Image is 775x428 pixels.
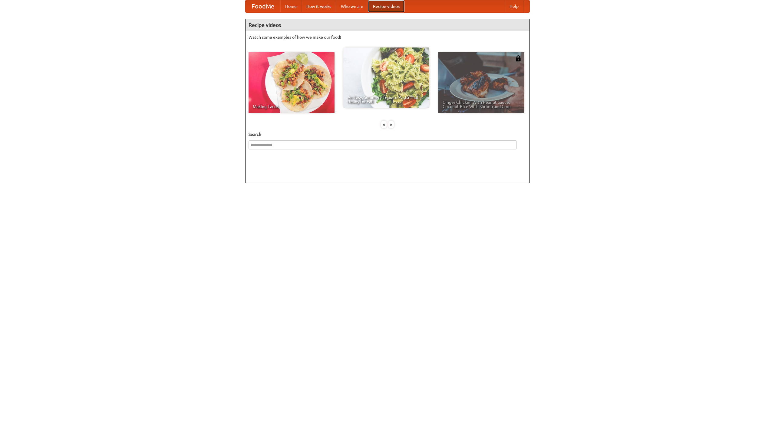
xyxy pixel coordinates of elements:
a: Making Tacos [249,52,335,113]
div: » [388,121,394,128]
a: Recipe videos [368,0,404,12]
img: 483408.png [515,55,521,61]
span: Making Tacos [253,104,330,109]
h4: Recipe videos [246,19,529,31]
a: Help [505,0,523,12]
a: How it works [302,0,336,12]
p: Watch some examples of how we make our food! [249,34,526,40]
a: Who we are [336,0,368,12]
a: Home [280,0,302,12]
div: « [381,121,387,128]
span: An Easy, Summery Tomato Pasta That's Ready for Fall [348,95,425,104]
a: An Easy, Summery Tomato Pasta That's Ready for Fall [343,47,429,108]
a: FoodMe [246,0,280,12]
h5: Search [249,131,526,137]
